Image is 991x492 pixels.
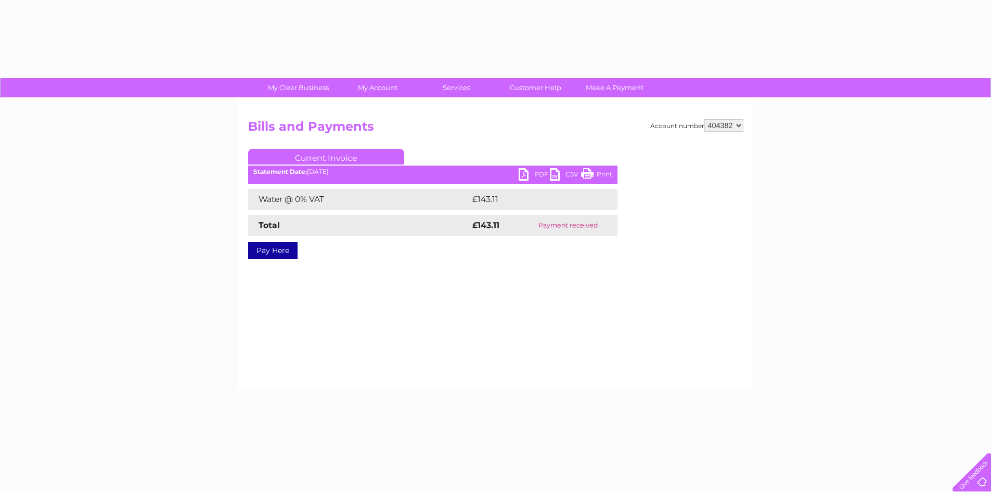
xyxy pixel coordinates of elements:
strong: Total [259,220,280,230]
td: Payment received [519,215,617,236]
a: CSV [550,168,581,183]
td: Water @ 0% VAT [248,189,470,210]
a: Print [581,168,612,183]
a: PDF [519,168,550,183]
a: Make A Payment [572,78,658,97]
strong: £143.11 [472,220,499,230]
a: My Clear Business [255,78,341,97]
a: Current Invoice [248,149,404,165]
a: Services [414,78,499,97]
div: Account number [650,119,743,132]
td: £143.11 [470,189,596,210]
h2: Bills and Payments [248,119,743,139]
div: [DATE] [248,168,617,175]
a: Pay Here [248,242,298,259]
a: My Account [334,78,420,97]
b: Statement Date: [253,168,307,175]
a: Customer Help [493,78,578,97]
